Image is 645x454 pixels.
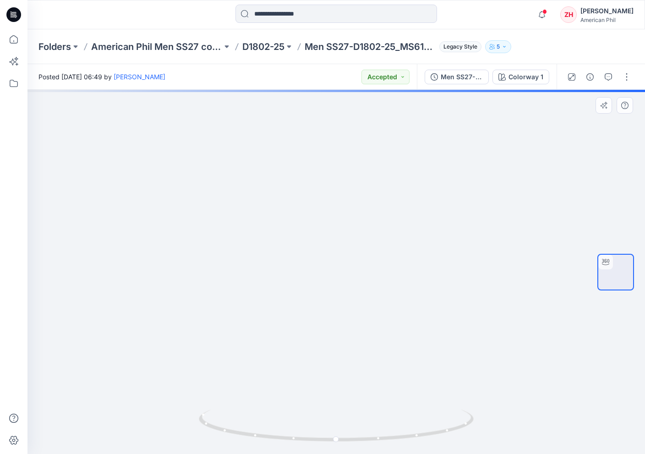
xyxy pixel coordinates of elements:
div: Men SS27-D1802-25_MS61388A [441,72,483,82]
p: Men SS27-D1802-25_MS61388A [305,40,436,53]
button: Legacy Style [436,40,481,53]
a: [PERSON_NAME] [114,73,165,81]
a: Folders [38,40,71,53]
div: Colorway 1 [508,72,543,82]
span: Posted [DATE] 06:49 by [38,72,165,82]
button: Colorway 1 [492,70,549,84]
button: Details [583,70,597,84]
img: turntable-11-09-2025-06:50:59 [598,255,633,290]
div: [PERSON_NAME] [580,5,634,16]
button: 5 [485,40,511,53]
button: Men SS27-D1802-25_MS61388A [425,70,489,84]
p: 5 [497,42,500,52]
a: D1802-25 [242,40,284,53]
div: ZH [560,6,577,23]
span: Legacy Style [439,41,481,52]
a: American Phil Men SS27 collection [91,40,222,53]
div: American Phil [580,16,634,23]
